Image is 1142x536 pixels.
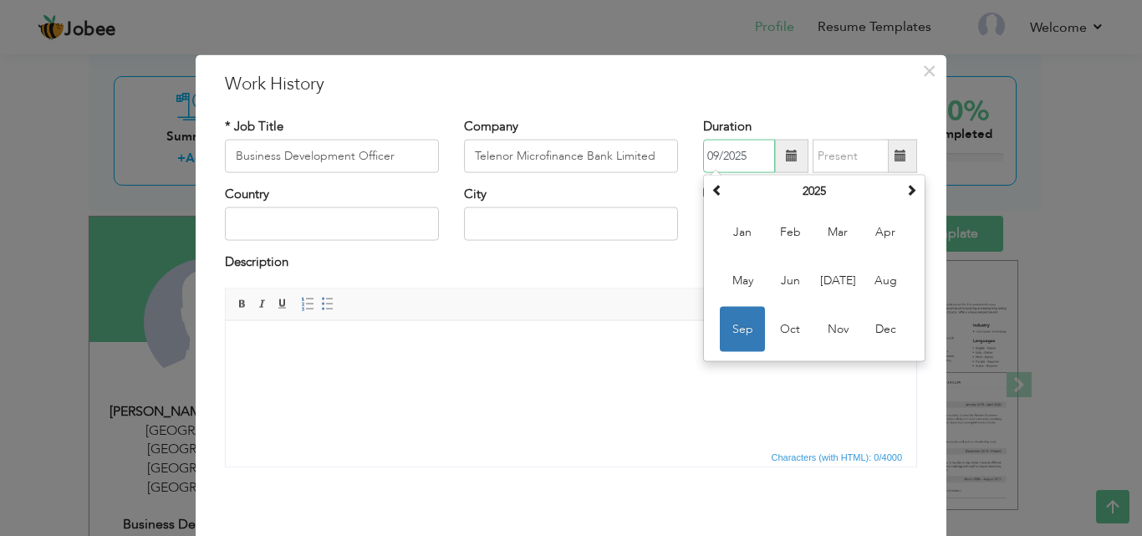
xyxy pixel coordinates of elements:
button: Close [915,57,942,84]
span: Previous Year [711,184,723,196]
a: Insert/Remove Numbered List [298,294,317,313]
span: [DATE] [815,258,860,304]
a: Bold [233,294,252,313]
span: Next Year [905,184,917,196]
th: Select Year [727,179,901,204]
label: Duration [703,117,752,135]
span: Aug [863,258,908,304]
span: × [922,55,936,85]
label: Description [225,253,288,271]
iframe: Rich Text Editor, workEditor [226,320,916,446]
label: * Job Title [225,117,283,135]
span: Dec [863,307,908,352]
input: From [703,140,775,173]
span: May [720,258,765,304]
h3: Work History [225,71,917,96]
span: Jan [720,210,765,255]
label: Country [225,186,269,203]
label: City [464,186,487,203]
a: Italic [253,294,272,313]
input: Present [813,140,889,173]
span: Apr [863,210,908,255]
label: Company [464,117,518,135]
span: Mar [815,210,860,255]
span: Oct [767,307,813,352]
a: Insert/Remove Bulleted List [319,294,337,313]
span: Nov [815,307,860,352]
span: Jun [767,258,813,304]
a: Underline [273,294,292,313]
span: Feb [767,210,813,255]
span: Characters (with HTML): 0/4000 [768,449,906,464]
div: Statistics [768,449,908,464]
span: Sep [720,307,765,352]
